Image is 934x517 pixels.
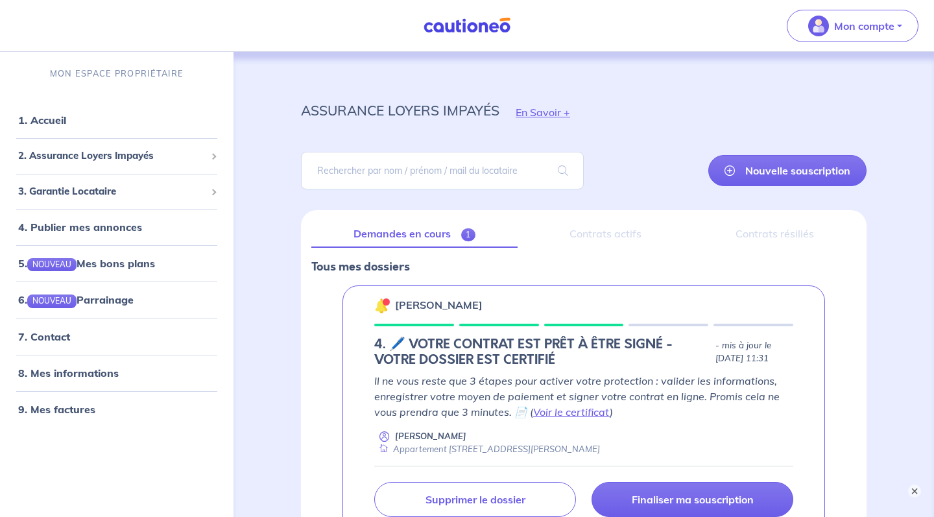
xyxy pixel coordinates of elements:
[18,293,134,306] a: 6.NOUVEAUParrainage
[418,18,516,34] img: Cautioneo
[18,330,70,343] a: 7. Contact
[908,485,921,498] button: ×
[708,155,867,186] a: Nouvelle souscription
[5,287,228,313] div: 6.NOUVEAUParrainage
[5,214,228,240] div: 4. Publier mes annonces
[50,67,184,80] p: MON ESPACE PROPRIÉTAIRE
[18,149,206,163] span: 2. Assurance Loyers Impayés
[787,10,918,42] button: illu_account_valid_menu.svgMon compte
[5,396,228,422] div: 9. Mes factures
[834,18,894,34] p: Mon compte
[5,360,228,386] div: 8. Mes informations
[499,93,586,131] button: En Savoir +
[18,184,206,199] span: 3. Garantie Locataire
[301,99,499,122] p: assurance loyers impayés
[5,107,228,133] div: 1. Accueil
[5,324,228,350] div: 7. Contact
[374,373,793,420] p: Il ne vous reste que 3 étapes pour activer votre protection : valider les informations, enregistr...
[374,443,600,455] div: Appartement [STREET_ADDRESS][PERSON_NAME]
[311,221,518,248] a: Demandes en cours1
[5,250,228,276] div: 5.NOUVEAUMes bons plans
[808,16,829,36] img: illu_account_valid_menu.svg
[395,430,466,442] p: [PERSON_NAME]
[374,337,793,368] div: state: CONTRACT-INFO-IN-PROGRESS, Context: NEW,CHOOSE-CERTIFICATE,ALONE,LESSOR-DOCUMENTS
[301,152,584,189] input: Rechercher par nom / prénom / mail du locataire
[374,337,710,368] h5: 4. 🖊️ VOTRE CONTRAT EST PRÊT À ÊTRE SIGNÉ - VOTRE DOSSIER EST CERTIFIÉ
[18,403,95,416] a: 9. Mes factures
[461,228,476,241] span: 1
[18,367,119,379] a: 8. Mes informations
[311,258,856,275] p: Tous mes dossiers
[18,257,155,270] a: 5.NOUVEAUMes bons plans
[395,297,483,313] p: [PERSON_NAME]
[18,221,142,234] a: 4. Publier mes annonces
[5,143,228,169] div: 2. Assurance Loyers Impayés
[715,339,793,365] p: - mis à jour le [DATE] 11:31
[5,179,228,204] div: 3. Garantie Locataire
[542,152,584,189] span: search
[533,405,610,418] a: Voir le certificat
[18,114,66,126] a: 1. Accueil
[374,298,390,313] img: 🔔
